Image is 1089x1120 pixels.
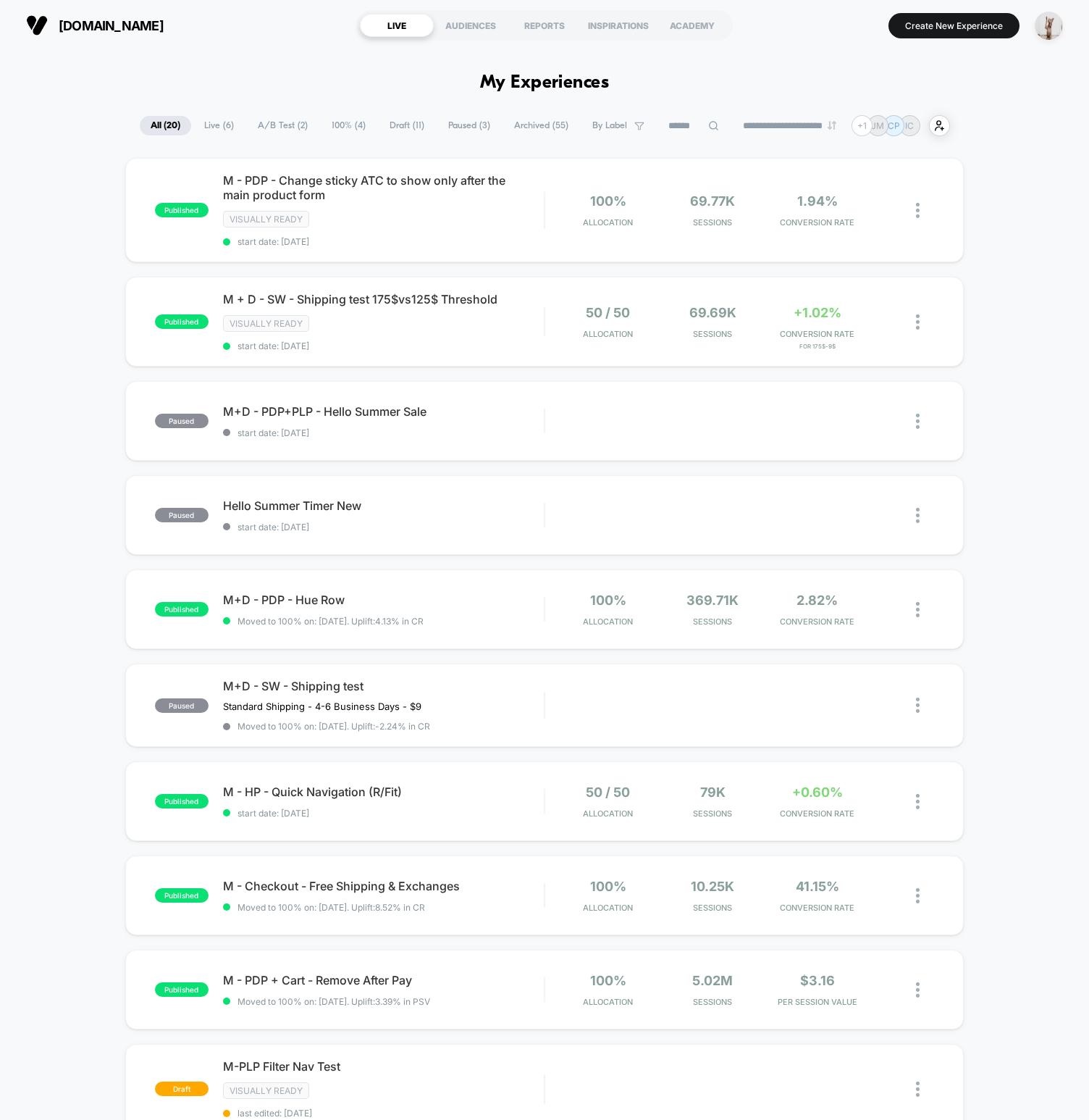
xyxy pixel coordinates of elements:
img: end [828,121,836,130]
span: Moved to 100% on: [DATE] . Uplift: 3.39% in PSV [237,996,430,1007]
span: published [155,982,209,997]
div: ACADEMY [655,14,729,37]
span: start date: [DATE] [223,522,544,532]
span: Allocation [583,329,633,339]
img: close [916,794,920,809]
span: Allocation [583,903,633,913]
span: published [155,794,209,808]
div: INSPIRATIONS [581,14,655,37]
span: [DOMAIN_NAME] [59,18,164,33]
span: CONVERSION RATE [768,217,865,227]
span: M - PDP + Cart - Remove After Pay [223,973,544,987]
span: A/B Test ( 2 ) [247,116,319,135]
img: Visually logo [26,14,48,36]
button: Create New Experience [888,13,1019,38]
span: published [155,888,209,903]
span: Sessions [664,997,761,1007]
span: CONVERSION RATE [768,617,865,627]
span: start date: [DATE] [223,236,544,247]
span: $3.16 [800,973,835,988]
span: 100% [590,973,626,988]
span: M - Checkout - Free Shipping & Exchanges [223,879,544,893]
span: Live ( 6 ) [193,116,245,135]
span: published [155,314,209,329]
div: LIVE [360,14,434,37]
span: Allocation [583,997,633,1007]
span: Visually ready [223,1082,309,1099]
span: Sessions [664,329,761,339]
span: Allocation [583,217,633,227]
span: Moved to 100% on: [DATE] . Uplift: 4.13% in CR [237,616,424,627]
span: paused [155,698,209,713]
h1: My Experiences [480,72,610,93]
span: M - HP - Quick Navigation (R/Fit) [223,785,544,799]
span: 79k [700,785,726,800]
span: Visually ready [223,315,309,332]
span: 69.77k [690,193,735,209]
span: 69.69k [689,305,736,320]
span: M - PDP - Change sticky ATC to show only after the main product form [223,173,544,202]
span: +1.02% [794,305,841,320]
span: start date: [DATE] [223,427,544,438]
span: Allocation [583,617,633,627]
span: start date: [DATE] [223,340,544,351]
span: draft [155,1082,209,1096]
div: REPORTS [508,14,581,37]
img: close [916,698,920,713]
span: M-PLP Filter Nav Test [223,1059,544,1074]
div: + 1 [852,115,873,136]
img: close [916,602,920,617]
img: close [916,888,920,903]
span: M+D - PDP+PLP - Hello Summer Sale [223,404,544,419]
span: Sessions [664,617,761,627]
span: Sessions [664,217,761,227]
span: 5.02M [692,973,733,988]
span: CONVERSION RATE [768,808,865,819]
span: 50 / 50 [586,305,630,320]
img: close [916,314,920,330]
span: 100% [590,593,626,608]
span: Visually ready [223,211,309,227]
span: CONVERSION RATE [768,329,865,339]
img: ppic [1035,12,1063,40]
span: M + D - SW - Shipping test 175$vs125$ Threshold [223,292,544,306]
span: paused [155,414,209,428]
button: [DOMAIN_NAME] [22,14,168,37]
span: Sessions [664,808,761,819]
span: Sessions [664,903,761,913]
span: 50 / 50 [586,785,630,800]
span: Hello Summer Timer New [223,498,544,513]
span: Paused ( 3 ) [437,116,501,135]
span: 41.15% [796,879,839,894]
span: Moved to 100% on: [DATE] . Uplift: 8.52% in CR [237,902,425,913]
span: M+D - SW - Shipping test [223,679,544,693]
span: PER SESSION VALUE [768,997,865,1007]
span: 2.82% [796,593,838,608]
span: 100% ( 4 ) [321,116,377,135]
span: for 175$-9$ [768,343,865,350]
span: published [155,203,209,217]
span: published [155,602,209,617]
span: last edited: [DATE] [223,1108,544,1119]
span: +0.60% [792,785,843,800]
p: JM [871,120,884,131]
span: start date: [DATE] [223,808,544,819]
span: 100% [590,193,626,209]
span: M+D - PDP - Hue Row [223,593,544,607]
span: By Label [592,120,627,131]
p: CP [888,120,900,131]
img: close [916,414,920,429]
span: CONVERSION RATE [768,903,865,913]
span: Archived ( 55 ) [503,116,579,135]
img: close [916,508,920,523]
img: close [916,1082,920,1097]
p: IC [905,120,914,131]
img: close [916,203,920,218]
span: 1.94% [797,193,838,209]
div: AUDIENCES [434,14,508,37]
span: All ( 20 ) [140,116,191,135]
span: Standard Shipping - 4-6 Business Days - $9 [223,701,421,712]
span: paused [155,508,209,522]
span: Allocation [583,808,633,819]
button: ppic [1030,11,1067,41]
